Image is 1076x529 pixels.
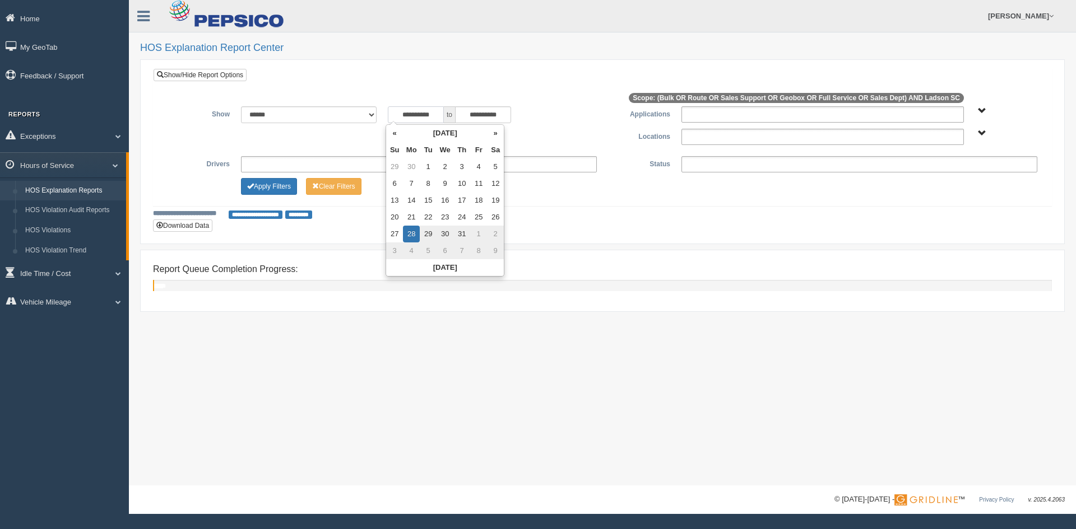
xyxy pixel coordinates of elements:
[602,156,676,170] label: Status
[487,158,504,175] td: 5
[487,226,504,242] td: 2
[140,43,1065,54] h2: HOS Explanation Report Center
[470,242,487,259] td: 8
[386,158,403,175] td: 29
[162,106,235,120] label: Show
[487,142,504,158] th: Sa
[453,142,470,158] th: Th
[437,142,453,158] th: We
[20,221,126,241] a: HOS Violations
[420,242,437,259] td: 5
[629,93,964,103] span: Scope: (Bulk OR Route OR Sales Support OR Geobox OR Full Service OR Sales Dept) AND Ladson SC
[453,158,470,175] td: 3
[894,494,958,505] img: Gridline
[153,219,212,232] button: Download Data
[453,242,470,259] td: 7
[403,226,420,242] td: 28
[444,106,455,123] span: to
[403,192,420,209] td: 14
[403,209,420,226] td: 21
[241,178,297,195] button: Change Filter Options
[470,226,487,242] td: 1
[386,125,403,142] th: «
[487,242,504,259] td: 9
[420,209,437,226] td: 22
[834,494,1065,505] div: © [DATE]-[DATE] - ™
[487,192,504,209] td: 19
[403,142,420,158] th: Mo
[386,175,403,192] td: 6
[470,209,487,226] td: 25
[453,175,470,192] td: 10
[487,125,504,142] th: »
[453,226,470,242] td: 31
[470,142,487,158] th: Fr
[403,125,487,142] th: [DATE]
[306,178,361,195] button: Change Filter Options
[386,226,403,242] td: 27
[386,242,403,259] td: 3
[420,142,437,158] th: Tu
[487,209,504,226] td: 26
[437,175,453,192] td: 9
[386,192,403,209] td: 13
[487,175,504,192] td: 12
[420,192,437,209] td: 15
[453,209,470,226] td: 24
[437,226,453,242] td: 30
[453,192,470,209] td: 17
[420,158,437,175] td: 1
[386,209,403,226] td: 20
[386,259,504,276] th: [DATE]
[979,497,1014,503] a: Privacy Policy
[437,158,453,175] td: 2
[437,192,453,209] td: 16
[602,106,676,120] label: Applications
[403,158,420,175] td: 30
[437,242,453,259] td: 6
[403,175,420,192] td: 7
[437,209,453,226] td: 23
[153,264,1052,274] h4: Report Queue Completion Progress:
[162,156,235,170] label: Drivers
[1028,497,1065,503] span: v. 2025.4.2063
[470,192,487,209] td: 18
[420,226,437,242] td: 29
[470,158,487,175] td: 4
[20,181,126,201] a: HOS Explanation Reports
[20,241,126,261] a: HOS Violation Trend
[386,142,403,158] th: Su
[602,129,676,142] label: Locations
[420,175,437,192] td: 8
[470,175,487,192] td: 11
[403,242,420,259] td: 4
[20,200,126,221] a: HOS Violation Audit Reports
[154,69,247,81] a: Show/Hide Report Options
